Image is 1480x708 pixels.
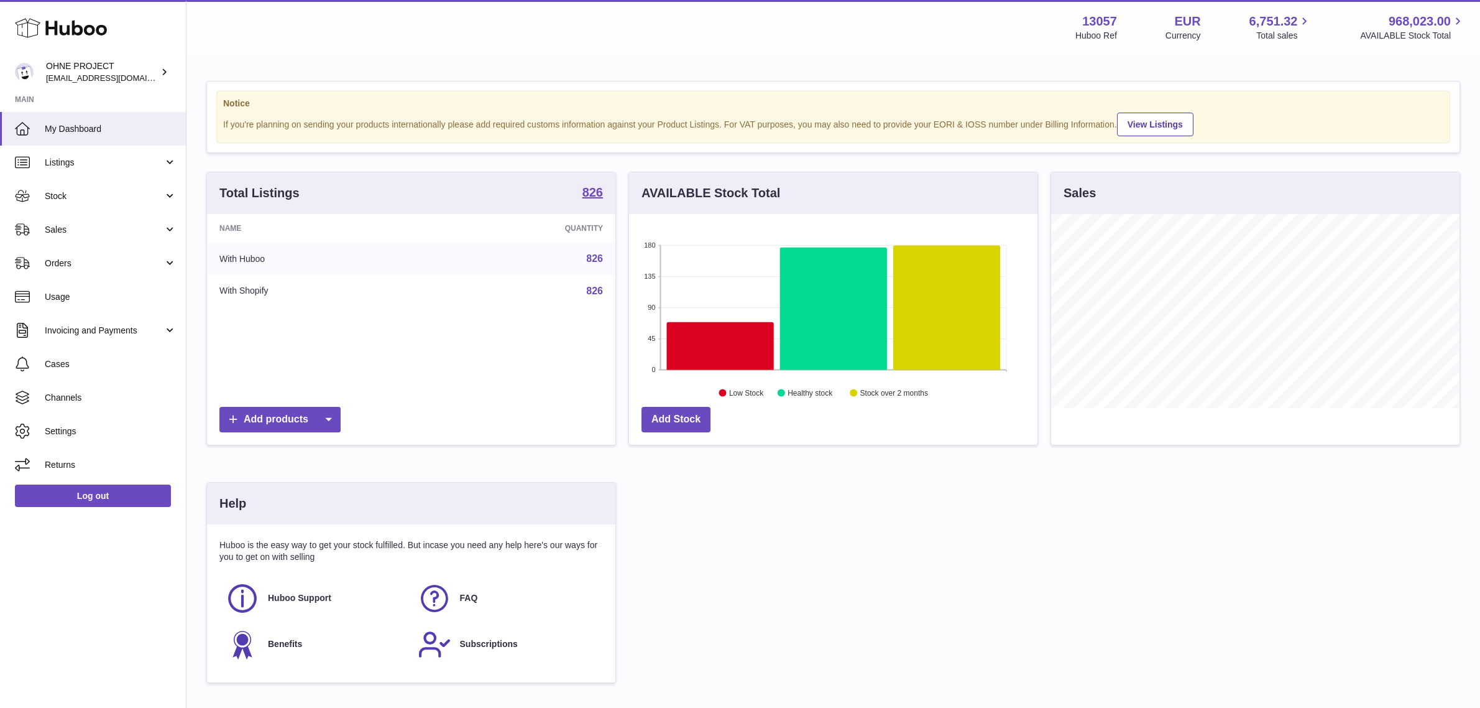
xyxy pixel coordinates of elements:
[45,459,177,471] span: Returns
[1165,30,1201,42] div: Currency
[15,485,171,507] a: Log out
[648,304,655,311] text: 90
[641,185,780,202] h3: AVAILABLE Stock Total
[641,407,710,432] a: Add Stock
[268,638,302,650] span: Benefits
[45,123,177,135] span: My Dashboard
[45,358,177,370] span: Cases
[226,628,405,661] a: Benefits
[1117,113,1193,136] a: View Listings
[1360,30,1465,42] span: AVAILABLE Stock Total
[45,157,163,169] span: Listings
[223,111,1443,136] div: If you're planning on sending your products internationally please add required customs informati...
[427,214,615,243] th: Quantity
[268,592,331,604] span: Huboo Support
[1249,13,1312,42] a: 6,751.32 Total sales
[418,628,597,661] a: Subscriptions
[460,638,518,650] span: Subscriptions
[219,539,603,563] p: Huboo is the easy way to get your stock fulfilled. But incase you need any help here's our ways f...
[207,275,427,307] td: With Shopify
[207,214,427,243] th: Name
[651,366,655,373] text: 0
[788,389,833,398] text: Healthy stock
[1389,13,1451,30] span: 968,023.00
[648,335,655,342] text: 45
[45,392,177,404] span: Channels
[1174,13,1200,30] strong: EUR
[45,190,163,202] span: Stock
[45,325,163,337] span: Invoicing and Payments
[226,582,405,615] a: Huboo Support
[644,241,655,249] text: 180
[586,286,603,296] a: 826
[219,185,300,202] h3: Total Listings
[219,495,246,512] h3: Help
[586,253,603,264] a: 826
[45,291,177,303] span: Usage
[223,98,1443,109] strong: Notice
[1360,13,1465,42] a: 968,023.00 AVAILABLE Stock Total
[644,272,655,280] text: 135
[45,426,177,437] span: Settings
[46,73,183,83] span: [EMAIL_ADDRESS][DOMAIN_NAME]
[582,186,603,201] a: 826
[219,407,341,432] a: Add products
[582,186,603,198] strong: 826
[45,224,163,236] span: Sales
[1075,30,1117,42] div: Huboo Ref
[46,60,158,84] div: OHNE PROJECT
[729,389,764,398] text: Low Stock
[1082,13,1117,30] strong: 13057
[460,592,478,604] span: FAQ
[207,243,427,275] td: With Huboo
[45,258,163,269] span: Orders
[15,63,34,82] img: internalAdmin-13057@internal.huboo.com
[418,582,597,615] a: FAQ
[1256,30,1312,42] span: Total sales
[1064,185,1096,202] h3: Sales
[1249,13,1298,30] span: 6,751.32
[860,389,928,398] text: Stock over 2 months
